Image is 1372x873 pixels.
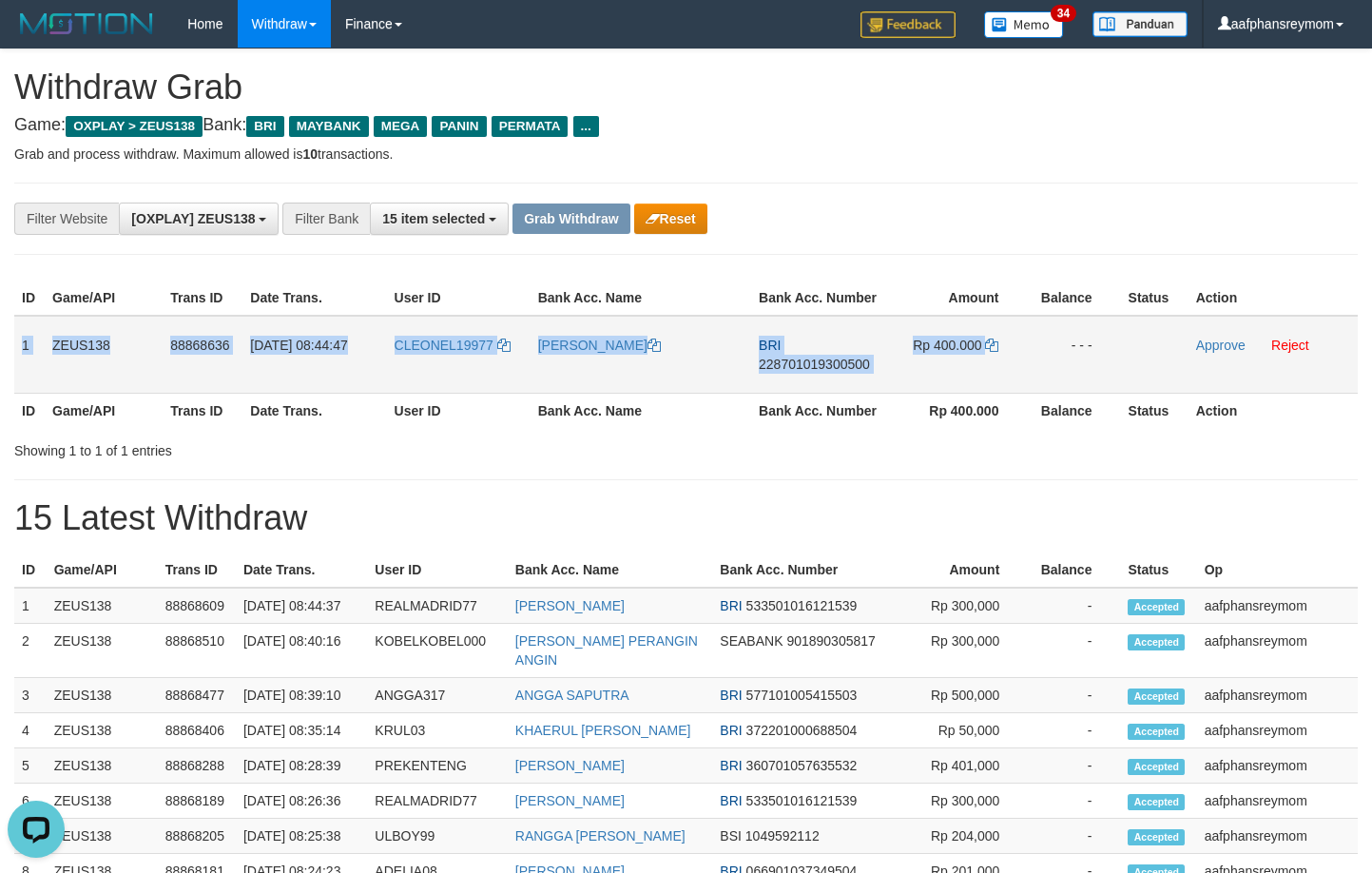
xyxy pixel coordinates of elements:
[14,68,1358,107] h1: Withdraw Grab
[367,819,507,854] td: ULBOY99
[14,393,45,428] th: ID
[720,758,742,773] span: BRI
[1197,624,1358,678] td: aafphansreymom
[382,211,485,226] span: 15 item selected
[47,553,158,588] th: Game/API
[1028,553,1120,588] th: Balance
[158,588,236,624] td: 88868609
[14,116,1358,135] h4: Game: Bank:
[720,793,742,808] span: BRI
[14,553,47,588] th: ID
[14,588,47,624] td: 1
[1028,784,1120,819] td: -
[119,203,279,235] button: [OXPLAY] ZEUS138
[746,688,858,703] span: Copy 577101005415503 to clipboard
[1027,281,1120,316] th: Balance
[712,553,895,588] th: Bank Acc. Number
[367,748,507,784] td: PREKENTENG
[786,633,875,649] span: Copy 901890305817 to clipboard
[746,598,858,613] span: Copy 533501016121539 to clipboard
[47,819,158,854] td: ZEUS138
[751,393,886,428] th: Bank Acc. Number
[432,116,486,137] span: PANIN
[367,588,507,624] td: REALMADRID77
[367,784,507,819] td: REALMADRID77
[395,338,493,353] span: CLEONEL19977
[895,678,1028,713] td: Rp 500,000
[14,499,1358,537] h1: 15 Latest Withdraw
[236,553,367,588] th: Date Trans.
[45,281,163,316] th: Game/API
[515,723,691,738] a: KHAERUL [PERSON_NAME]
[515,828,686,844] a: RANGGA [PERSON_NAME]
[367,713,507,748] td: KRUL03
[158,678,236,713] td: 88868477
[367,678,507,713] td: ANGGA317
[634,204,707,234] button: Reset
[913,338,981,353] span: Rp 400.000
[236,588,367,624] td: [DATE] 08:44:37
[508,553,713,588] th: Bank Acc. Name
[47,624,158,678] td: ZEUS138
[387,393,531,428] th: User ID
[1128,634,1185,650] span: Accepted
[47,784,158,819] td: ZEUS138
[531,281,751,316] th: Bank Acc. Name
[395,338,511,353] a: CLEONEL19977
[242,393,386,428] th: Date Trans.
[720,828,742,844] span: BSI
[860,11,956,38] img: Feedback.jpg
[1188,393,1358,428] th: Action
[302,146,318,162] strong: 10
[720,598,742,613] span: BRI
[1027,316,1120,394] td: - - -
[1128,689,1185,705] span: Accepted
[66,116,203,137] span: OXPLAY > ZEUS138
[47,588,158,624] td: ZEUS138
[282,203,370,235] div: Filter Bank
[895,553,1028,588] th: Amount
[746,758,858,773] span: Copy 360701057635532 to clipboard
[1121,393,1188,428] th: Status
[246,116,283,137] span: BRI
[236,624,367,678] td: [DATE] 08:40:16
[14,316,45,394] td: 1
[895,624,1028,678] td: Rp 300,000
[1197,748,1358,784] td: aafphansreymom
[1128,599,1185,615] span: Accepted
[14,784,47,819] td: 6
[1128,759,1185,775] span: Accepted
[745,828,820,844] span: Copy 1049592112 to clipboard
[170,338,229,353] span: 88868636
[1197,784,1358,819] td: aafphansreymom
[1128,794,1185,810] span: Accepted
[158,819,236,854] td: 88868205
[236,784,367,819] td: [DATE] 08:26:36
[720,688,742,703] span: BRI
[47,748,158,784] td: ZEUS138
[236,748,367,784] td: [DATE] 08:28:39
[374,116,428,137] span: MEGA
[515,688,629,703] a: ANGGA SAPUTRA
[895,784,1028,819] td: Rp 300,000
[1188,281,1358,316] th: Action
[1028,678,1120,713] td: -
[14,145,1358,164] p: Grab and process withdraw. Maximum allowed is transactions.
[1128,724,1185,740] span: Accepted
[746,723,858,738] span: Copy 372201000688504 to clipboard
[14,434,557,460] div: Showing 1 to 1 of 1 entries
[1027,393,1120,428] th: Balance
[759,338,781,353] span: BRI
[158,624,236,678] td: 88868510
[158,748,236,784] td: 88868288
[1121,281,1188,316] th: Status
[8,8,65,65] button: Open LiveChat chat widget
[895,819,1028,854] td: Rp 204,000
[895,588,1028,624] td: Rp 300,000
[531,393,751,428] th: Bank Acc. Name
[573,116,599,137] span: ...
[492,116,569,137] span: PERMATA
[14,678,47,713] td: 3
[289,116,369,137] span: MAYBANK
[14,748,47,784] td: 5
